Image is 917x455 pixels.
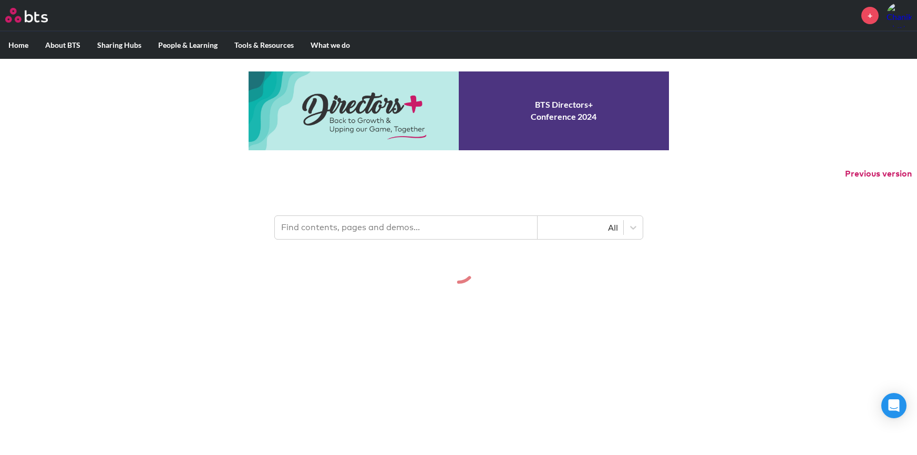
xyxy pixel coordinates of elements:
[37,32,89,59] label: About BTS
[302,32,358,59] label: What we do
[5,8,67,23] a: Go home
[249,71,669,150] a: Conference 2024
[881,393,906,418] div: Open Intercom Messenger
[5,8,48,23] img: BTS Logo
[89,32,150,59] label: Sharing Hubs
[845,168,912,180] button: Previous version
[861,7,879,24] a: +
[887,3,912,28] a: Profile
[887,3,912,28] img: Chanikarn Vivattananukool
[543,222,618,233] div: All
[226,32,302,59] label: Tools & Resources
[275,216,538,239] input: Find contents, pages and demos...
[150,32,226,59] label: People & Learning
